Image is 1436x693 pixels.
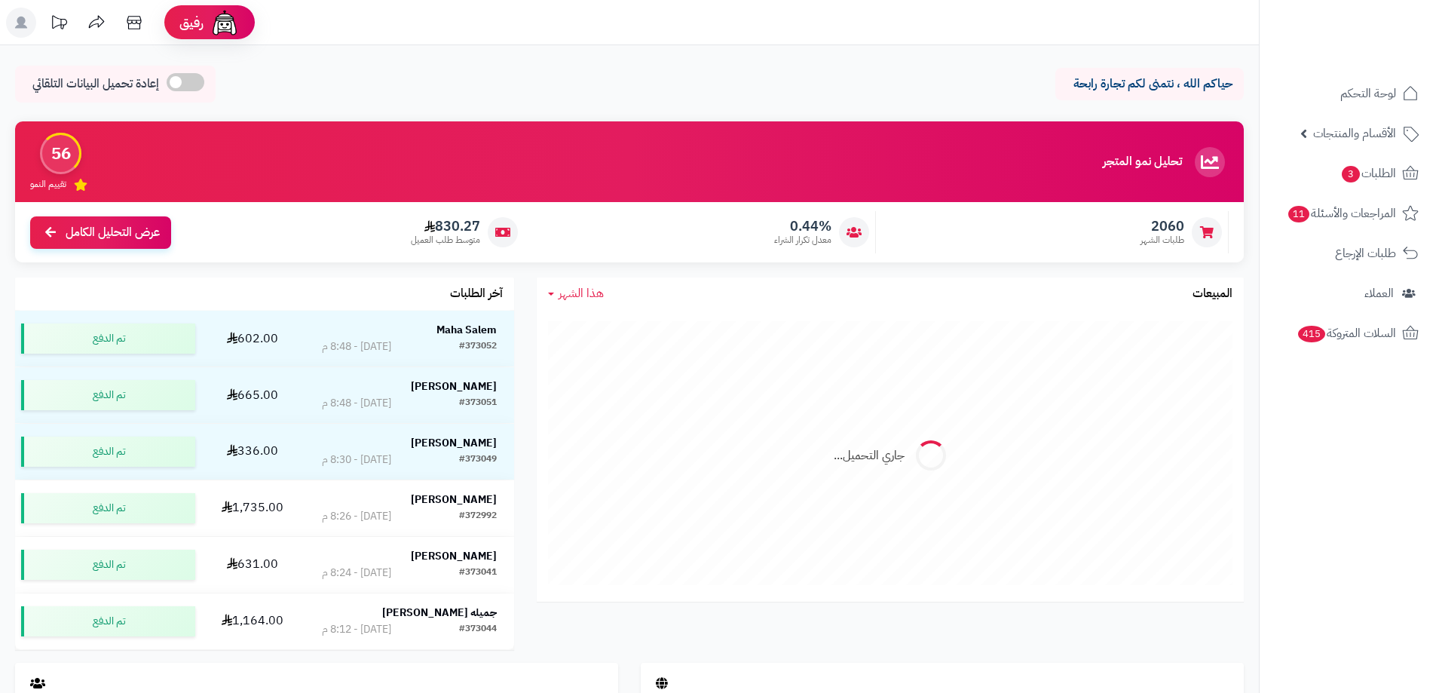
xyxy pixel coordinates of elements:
td: 665.00 [201,367,305,423]
span: 830.27 [411,218,480,235]
div: [DATE] - 8:26 م [322,509,391,524]
h3: تحليل نمو المتجر [1103,155,1182,169]
div: تم الدفع [21,606,195,636]
a: العملاء [1269,275,1427,311]
div: [DATE] - 8:12 م [322,622,391,637]
strong: [PERSON_NAME] [411,379,497,394]
h3: المبيعات [1193,287,1232,301]
div: #373049 [459,452,497,468]
strong: [PERSON_NAME] [411,548,497,564]
strong: جميله [PERSON_NAME] [382,605,497,621]
div: #373041 [459,566,497,581]
div: [DATE] - 8:24 م [322,566,391,581]
span: معدل تكرار الشراء [774,234,831,247]
strong: Maha Salem [436,322,497,338]
div: جاري التحميل... [834,447,905,465]
span: تقييم النمو [30,178,66,191]
a: طلبات الإرجاع [1269,235,1427,271]
span: هذا الشهر [559,284,604,302]
td: 602.00 [201,311,305,366]
span: متوسط طلب العميل [411,234,480,247]
img: ai-face.png [210,8,240,38]
span: رفيق [179,14,204,32]
a: هذا الشهر [548,285,604,302]
span: 11 [1288,206,1309,222]
div: تم الدفع [21,437,195,467]
div: #372992 [459,509,497,524]
span: 2060 [1141,218,1184,235]
span: السلات المتروكة [1297,323,1396,344]
div: تم الدفع [21,550,195,580]
a: السلات المتروكة415 [1269,315,1427,351]
td: 1,735.00 [201,480,305,536]
span: الطلبات [1340,163,1396,184]
div: تم الدفع [21,493,195,523]
span: طلبات الإرجاع [1335,243,1396,264]
span: عرض التحليل الكامل [66,224,160,241]
span: الأقسام والمنتجات [1313,123,1396,144]
div: تم الدفع [21,380,195,410]
a: المراجعات والأسئلة11 [1269,195,1427,232]
div: [DATE] - 8:48 م [322,396,391,411]
div: [DATE] - 8:30 م [322,452,391,468]
div: تم الدفع [21,324,195,354]
p: حياكم الله ، نتمنى لكم تجارة رابحة [1067,75,1232,93]
div: #373044 [459,622,497,637]
span: إعادة تحميل البيانات التلقائي [32,75,159,93]
span: طلبات الشهر [1141,234,1184,247]
td: 1,164.00 [201,593,305,649]
div: #373051 [459,396,497,411]
a: الطلبات3 [1269,155,1427,192]
a: تحديثات المنصة [40,8,78,41]
h3: آخر الطلبات [450,287,503,301]
span: المراجعات والأسئلة [1287,203,1396,224]
a: لوحة التحكم [1269,75,1427,112]
strong: [PERSON_NAME] [411,435,497,451]
div: [DATE] - 8:48 م [322,339,391,354]
span: 0.44% [774,218,831,235]
strong: [PERSON_NAME] [411,492,497,507]
span: العملاء [1364,283,1394,304]
div: #373052 [459,339,497,354]
span: 3 [1342,166,1360,182]
td: 631.00 [201,537,305,593]
a: عرض التحليل الكامل [30,216,171,249]
span: لوحة التحكم [1340,83,1396,104]
span: 415 [1298,326,1325,342]
img: logo-2.png [1333,42,1422,74]
td: 336.00 [201,424,305,480]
